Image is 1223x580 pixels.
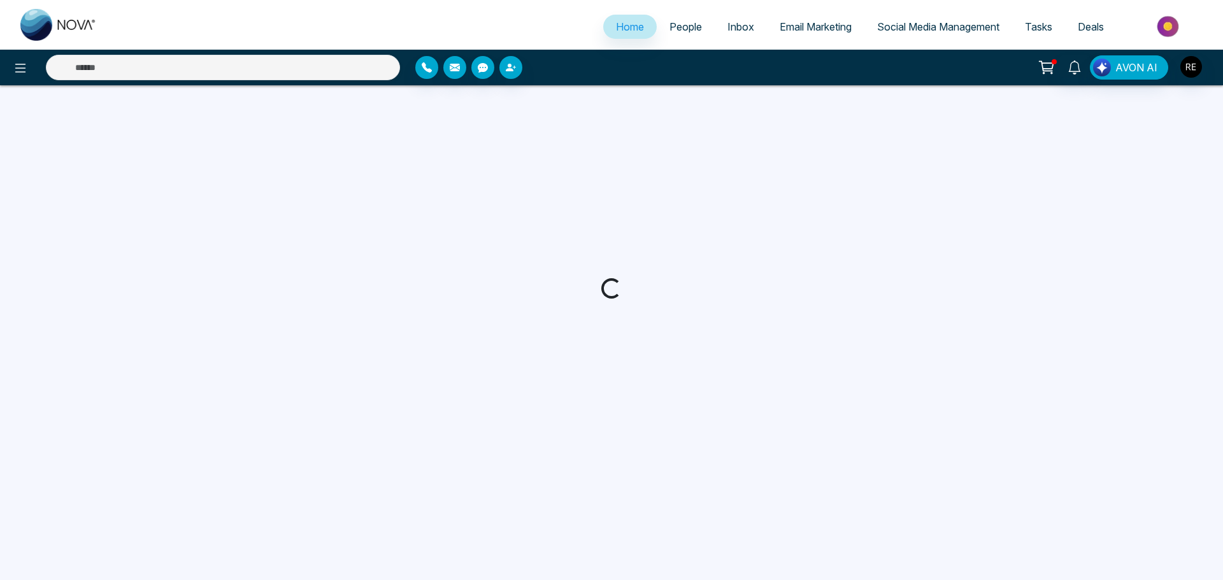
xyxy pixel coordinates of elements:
span: Social Media Management [877,20,999,33]
img: Lead Flow [1093,59,1111,76]
span: Email Marketing [780,20,852,33]
a: Deals [1065,15,1117,39]
a: People [657,15,715,39]
a: Inbox [715,15,767,39]
img: User Avatar [1180,56,1202,78]
a: Home [603,15,657,39]
button: AVON AI [1090,55,1168,80]
a: Social Media Management [864,15,1012,39]
img: Market-place.gif [1123,12,1215,41]
a: Email Marketing [767,15,864,39]
span: Inbox [727,20,754,33]
span: People [669,20,702,33]
img: Nova CRM Logo [20,9,97,41]
span: Home [616,20,644,33]
span: Deals [1078,20,1104,33]
span: Tasks [1025,20,1052,33]
span: AVON AI [1115,60,1157,75]
a: Tasks [1012,15,1065,39]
